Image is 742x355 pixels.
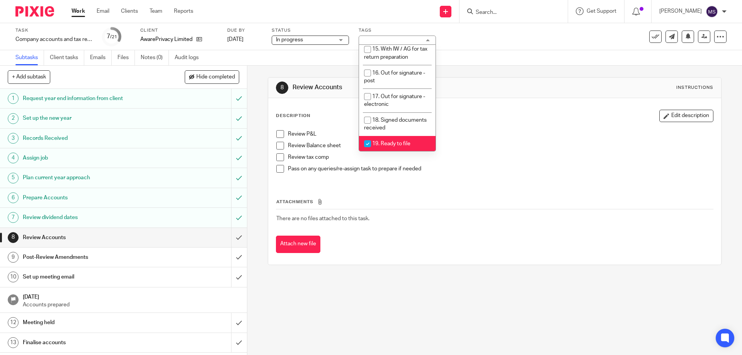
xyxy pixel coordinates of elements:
[71,7,85,15] a: Work
[272,27,349,34] label: Status
[15,27,93,34] label: Task
[359,27,436,34] label: Tags
[8,153,19,163] div: 4
[23,251,157,263] h1: Post-Review Amendments
[364,46,427,60] span: 15. With IW / AG for tax return preparation
[288,153,713,161] p: Review tax comp
[150,7,162,15] a: Team
[587,8,616,14] span: Get Support
[174,7,193,15] a: Reports
[8,272,19,282] div: 10
[8,70,50,83] button: + Add subtask
[90,50,112,65] a: Emails
[121,7,138,15] a: Clients
[23,317,157,328] h1: Meeting held
[659,7,702,15] p: [PERSON_NAME]
[23,172,157,183] h1: Plan current year approach
[8,93,19,104] div: 1
[15,50,44,65] a: Subtasks
[288,130,713,138] p: Review P&L
[23,212,157,223] h1: Review dividend dates
[15,6,54,17] img: Pixie
[23,232,157,243] h1: Review Accounts
[364,94,425,107] span: 17. Out for signature - electronic
[140,36,192,43] p: AwarePrivacy Limited
[141,50,169,65] a: Notes (0)
[676,85,713,91] div: Instructions
[8,337,19,348] div: 13
[117,50,135,65] a: Files
[276,216,369,221] span: There are no files attached to this task.
[706,5,718,18] img: svg%3E
[110,35,117,39] small: /21
[23,301,239,309] p: Accounts prepared
[227,37,243,42] span: [DATE]
[15,36,93,43] div: Company accounts and tax return
[23,291,239,301] h1: [DATE]
[8,113,19,124] div: 2
[97,7,109,15] a: Email
[107,32,117,41] div: 7
[8,232,19,243] div: 8
[23,337,157,348] h1: Finalise accounts
[8,212,19,223] div: 7
[276,200,313,204] span: Attachments
[276,236,320,253] button: Attach new file
[276,82,288,94] div: 8
[185,70,239,83] button: Hide completed
[23,152,157,164] h1: Assign job
[8,173,19,183] div: 5
[8,192,19,203] div: 6
[8,317,19,328] div: 12
[475,9,545,16] input: Search
[8,133,19,144] div: 3
[23,271,157,283] h1: Set up meeting email
[175,50,204,65] a: Audit logs
[196,74,235,80] span: Hide completed
[293,83,511,92] h1: Review Accounts
[23,132,157,144] h1: Records Received
[276,113,310,119] p: Description
[23,192,157,204] h1: Prepare Accounts
[372,141,410,146] span: 19. Ready to file
[364,117,427,131] span: 18. Signed documents received
[140,27,218,34] label: Client
[23,93,157,104] h1: Request year end information from client
[288,142,713,149] p: Review Balance sheet
[659,110,713,122] button: Edit description
[50,50,84,65] a: Client tasks
[8,252,19,263] div: 9
[227,27,262,34] label: Due by
[23,112,157,124] h1: Set up the new year
[288,165,713,173] p: Pass on any queries/re-assign task to prepare if needed
[364,70,425,84] span: 16. Out for signature - post
[276,37,303,42] span: In progress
